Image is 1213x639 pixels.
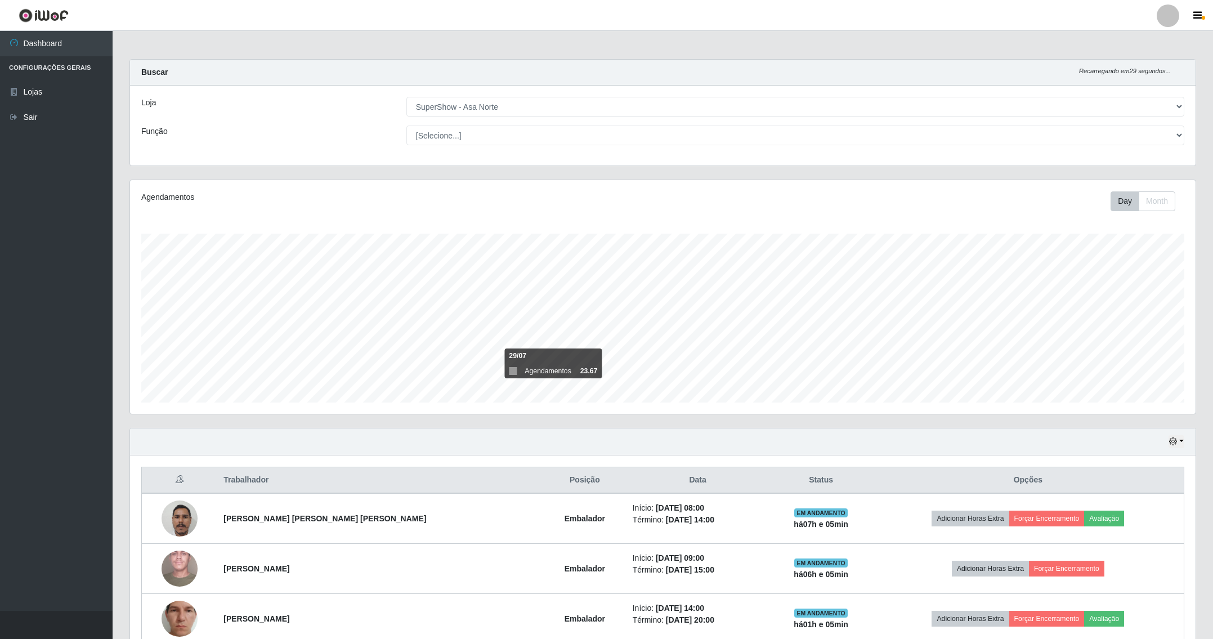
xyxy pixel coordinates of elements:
[794,570,848,579] strong: há 06 h e 05 min
[666,565,714,574] time: [DATE] 15:00
[794,620,848,629] strong: há 01 h e 05 min
[932,511,1009,526] button: Adicionar Horas Extra
[1009,511,1085,526] button: Forçar Encerramento
[217,467,544,494] th: Trabalhador
[1029,561,1104,577] button: Forçar Encerramento
[633,514,763,526] li: Término:
[872,467,1184,494] th: Opções
[1084,611,1124,627] button: Avaliação
[794,609,848,618] span: EM ANDAMENTO
[544,467,626,494] th: Posição
[1111,191,1175,211] div: First group
[794,520,848,529] strong: há 07 h e 05 min
[1111,191,1139,211] button: Day
[565,564,605,573] strong: Embalador
[565,514,605,523] strong: Embalador
[633,502,763,514] li: Início:
[162,494,198,542] img: 1754513784799.jpeg
[162,529,198,609] img: 1705933519386.jpeg
[656,553,704,562] time: [DATE] 09:00
[633,564,763,576] li: Término:
[1009,611,1085,627] button: Forçar Encerramento
[565,614,605,623] strong: Embalador
[223,514,426,523] strong: [PERSON_NAME] [PERSON_NAME] [PERSON_NAME]
[1111,191,1184,211] div: Toolbar with button groups
[770,467,872,494] th: Status
[932,611,1009,627] button: Adicionar Horas Extra
[1084,511,1124,526] button: Avaliação
[656,503,704,512] time: [DATE] 08:00
[19,8,69,23] img: CoreUI Logo
[794,508,848,517] span: EM ANDAMENTO
[141,68,168,77] strong: Buscar
[626,467,770,494] th: Data
[141,97,156,109] label: Loja
[223,564,289,573] strong: [PERSON_NAME]
[794,558,848,567] span: EM ANDAMENTO
[633,552,763,564] li: Início:
[656,604,704,613] time: [DATE] 14:00
[666,615,714,624] time: [DATE] 20:00
[952,561,1029,577] button: Adicionar Horas Extra
[141,191,566,203] div: Agendamentos
[223,614,289,623] strong: [PERSON_NAME]
[633,602,763,614] li: Início:
[1079,68,1171,74] i: Recarregando em 29 segundos...
[1139,191,1175,211] button: Month
[666,515,714,524] time: [DATE] 14:00
[633,614,763,626] li: Término:
[141,126,168,137] label: Função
